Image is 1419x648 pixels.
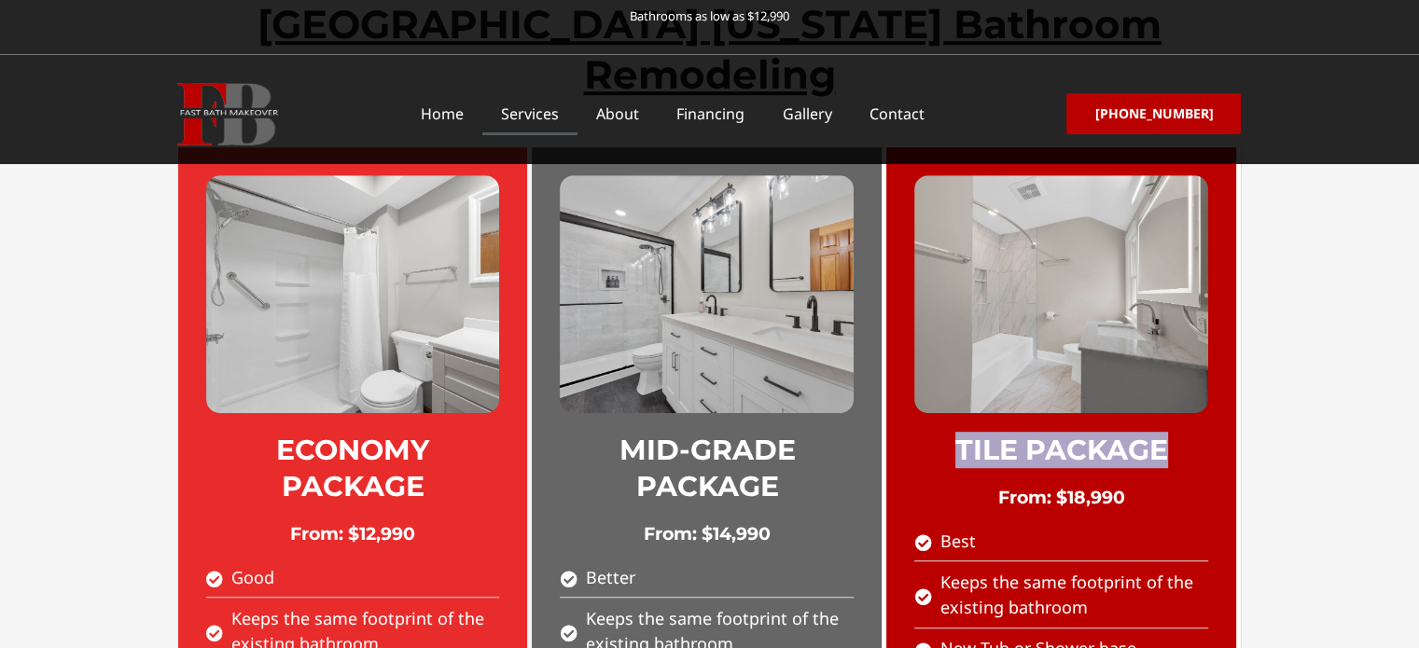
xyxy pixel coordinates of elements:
[402,92,482,135] a: Home
[206,432,500,504] h2: ECONOMY PACKAGE
[581,565,635,590] span: Better
[482,92,577,135] a: Services
[914,432,1208,468] h2: TILE PACKAGE
[177,83,278,145] img: Fast Bath Makeover icon
[577,92,658,135] a: About
[1094,107,1213,120] span: [PHONE_NUMBER]
[560,523,854,546] h2: From: $14,990
[850,92,942,135] a: Contact
[914,487,1208,510] h2: From: $18,990
[227,565,274,590] span: Good
[560,432,854,504] h2: MID-GRADE PACKAGE
[206,523,500,546] h2: From: $12,990
[1066,93,1241,134] a: [PHONE_NUMBER]
[658,92,763,135] a: Financing
[936,570,1208,620] span: Keeps the same footprint of the existing bathroom
[763,92,850,135] a: Gallery
[936,529,976,554] span: Best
